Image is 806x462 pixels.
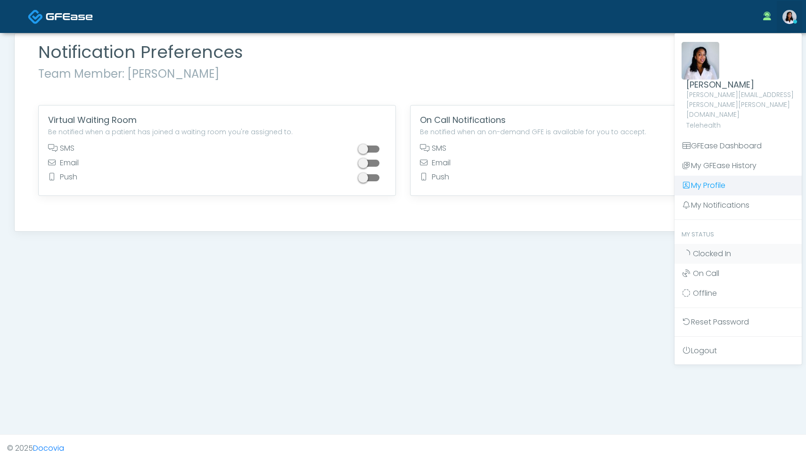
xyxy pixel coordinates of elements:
span: My Status [682,230,714,238]
h4: On Call Notifications [420,115,758,125]
span: Email [48,157,79,172]
span: SMS [48,143,74,157]
img: Teresa Smith [782,10,797,24]
span: SMS [420,143,446,157]
h2: Team Member: [PERSON_NAME] [38,65,768,82]
a: Logout [674,341,802,361]
img: Docovia [28,9,43,24]
a: Clocked In [674,244,802,264]
a: My Profile [674,176,802,195]
span: Offline [693,288,717,299]
a: Reset Password [674,312,802,332]
h1: Notification Preferences [38,43,768,62]
a: My GFEase History [674,156,802,176]
p: [PERSON_NAME][EMAIL_ADDRESS][PERSON_NAME][PERSON_NAME][DOMAIN_NAME] [686,90,795,120]
a: On Call [674,264,802,284]
span: Push [48,171,77,186]
h6: Be notified when an on-demand GFE is available for you to accept. [420,128,758,136]
h6: Be notified when a patient has joined a waiting room you're assigned to. [48,128,386,136]
a: My Notifications [674,195,802,215]
img: Teresa Smith [682,42,719,80]
a: GFEase Dashboard [674,136,802,156]
img: Docovia [46,12,93,21]
button: Open LiveChat chat widget [8,4,36,32]
span: Email [420,157,451,172]
span: Push [420,171,449,186]
a: Docovia [33,443,64,454]
a: My Status [674,224,802,244]
span: On Call [693,268,719,279]
h4: [PERSON_NAME] [686,80,795,90]
p: Telehealth [686,121,795,130]
span: Clocked In [693,248,731,259]
h4: Virtual Waiting Room [48,115,386,125]
a: Offline [674,284,802,303]
a: Docovia [28,1,93,32]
